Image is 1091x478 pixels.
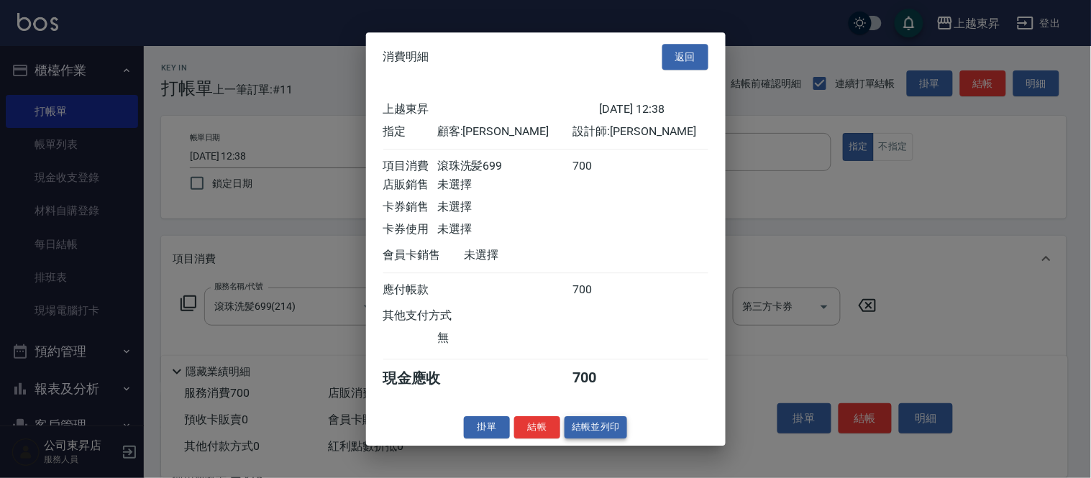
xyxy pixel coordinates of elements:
div: 項目消費 [383,159,437,174]
div: 應付帳款 [383,282,437,298]
div: 會員卡銷售 [383,248,465,263]
div: 700 [572,159,626,174]
div: [DATE] 12:38 [600,102,708,117]
div: 卡券銷售 [383,200,437,215]
div: 未選擇 [437,178,572,193]
div: 滾珠洗髪699 [437,159,572,174]
div: 無 [437,331,572,346]
button: 掛單 [464,416,510,438]
div: 未選擇 [465,248,600,263]
div: 店販銷售 [383,178,437,193]
div: 卡券使用 [383,222,437,237]
div: 未選擇 [437,200,572,215]
span: 消費明細 [383,50,429,64]
button: 結帳並列印 [565,416,627,438]
div: 700 [572,369,626,388]
button: 結帳 [514,416,560,438]
div: 顧客: [PERSON_NAME] [437,124,572,139]
div: 未選擇 [437,222,572,237]
div: 指定 [383,124,437,139]
div: 700 [572,282,626,298]
div: 上越東昇 [383,102,600,117]
button: 返回 [662,44,708,70]
div: 現金應收 [383,369,465,388]
div: 設計師: [PERSON_NAME] [572,124,708,139]
div: 其他支付方式 [383,308,492,323]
